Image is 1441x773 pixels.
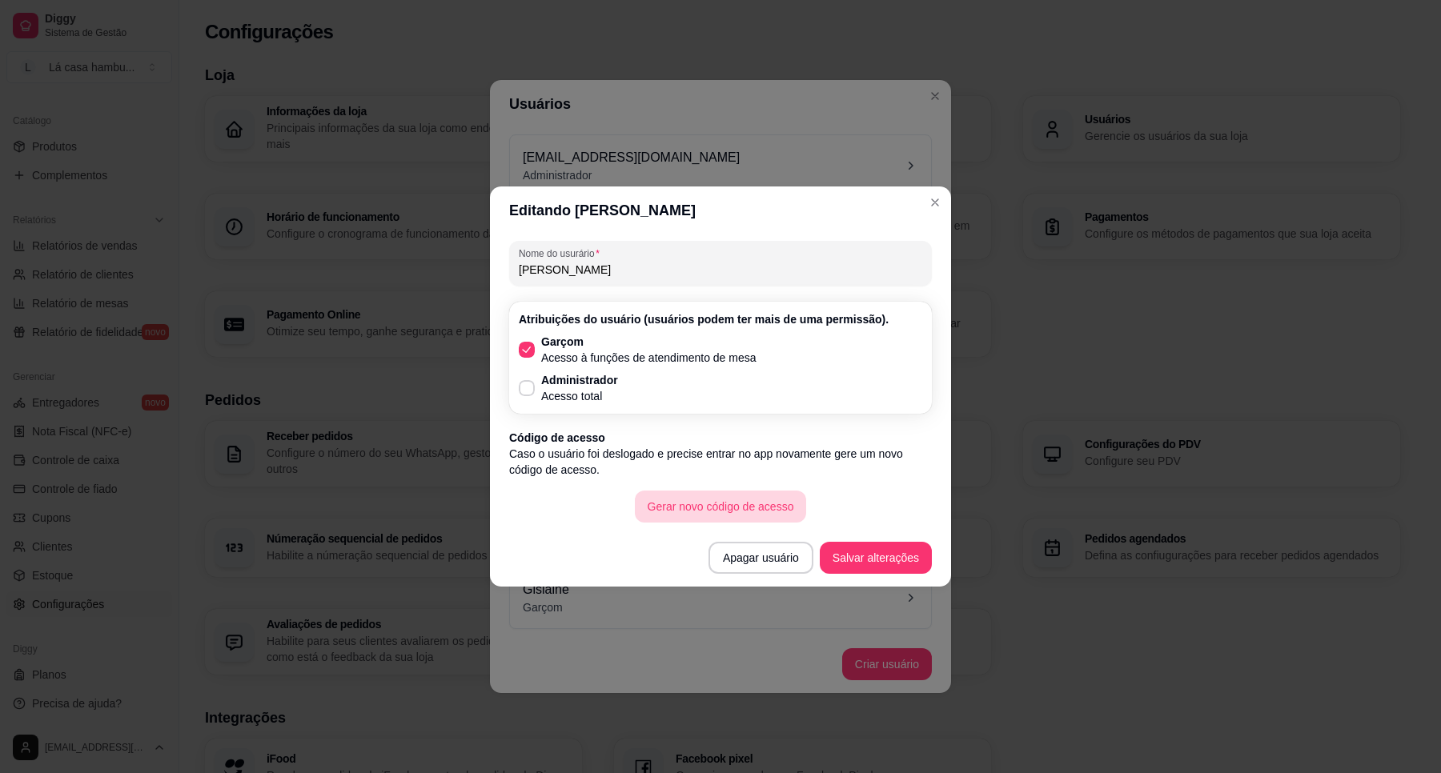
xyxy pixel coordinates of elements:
[519,262,922,278] input: Nome do usurário
[820,542,932,574] button: Salvar alterações
[490,186,951,234] header: Editando [PERSON_NAME]
[541,388,618,404] p: Acesso total
[509,430,932,446] p: Código de acesso
[519,311,922,327] p: Atribuições do usuário (usuários podem ter mais de uma permissão).
[708,542,813,574] button: Apagar usuário
[541,334,757,350] p: Garçom
[519,246,605,260] label: Nome do usurário
[635,491,807,523] button: Gerar novo código de acesso
[509,446,932,478] p: Caso o usuário foi deslogado e precise entrar no app novamente gere um novo código de acesso.
[922,190,948,215] button: Close
[541,372,618,388] p: Administrador
[541,350,757,366] p: Acesso à funções de atendimento de mesa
